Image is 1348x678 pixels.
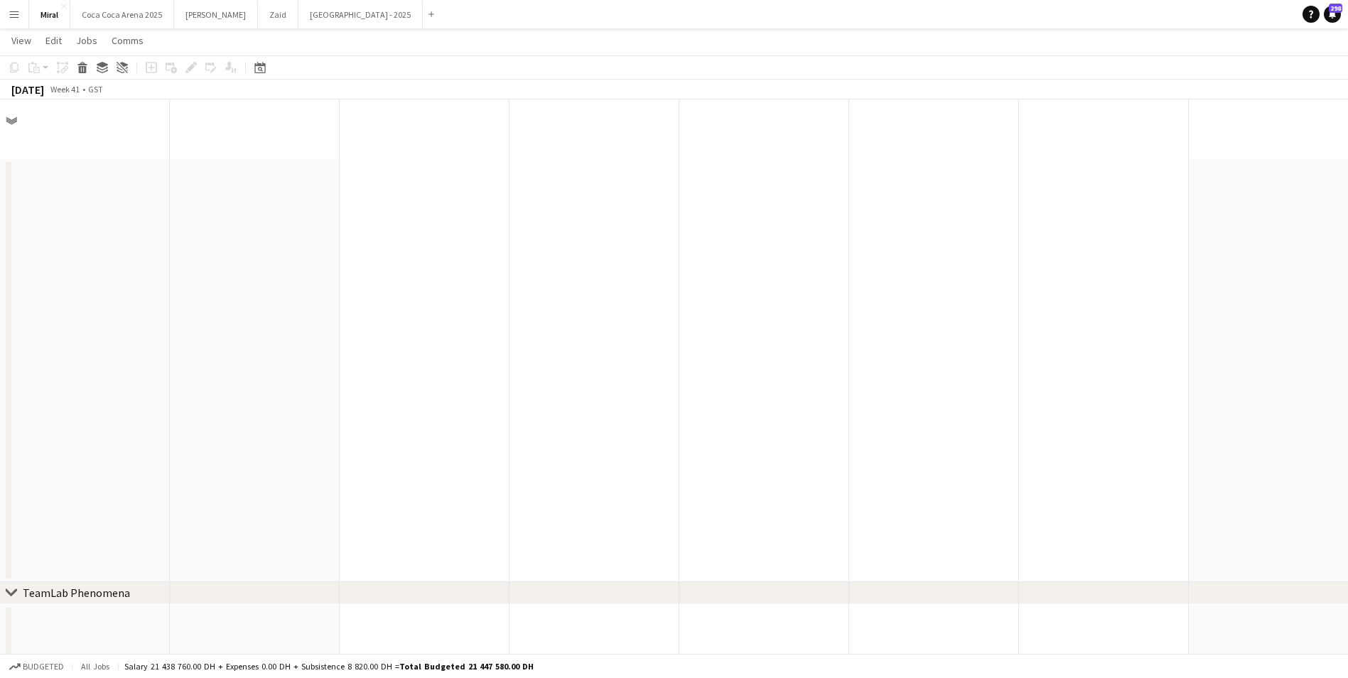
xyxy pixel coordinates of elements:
[70,31,103,50] a: Jobs
[23,662,64,672] span: Budgeted
[29,1,70,28] button: Miral
[11,82,44,97] div: [DATE]
[106,31,149,50] a: Comms
[47,84,82,95] span: Week 41
[124,661,534,672] div: Salary 21 438 760.00 DH + Expenses 0.00 DH + Subsistence 8 820.00 DH =
[399,661,534,672] span: Total Budgeted 21 447 580.00 DH
[174,1,258,28] button: [PERSON_NAME]
[112,34,144,47] span: Comms
[23,586,130,600] div: TeamLab Phenomena
[11,34,31,47] span: View
[78,661,112,672] span: All jobs
[40,31,68,50] a: Edit
[298,1,423,28] button: [GEOGRAPHIC_DATA] - 2025
[1324,6,1341,23] a: 298
[88,84,103,95] div: GST
[7,659,66,674] button: Budgeted
[1329,4,1342,13] span: 298
[258,1,298,28] button: Zaid
[45,34,62,47] span: Edit
[76,34,97,47] span: Jobs
[6,31,37,50] a: View
[70,1,174,28] button: Coca Coca Arena 2025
